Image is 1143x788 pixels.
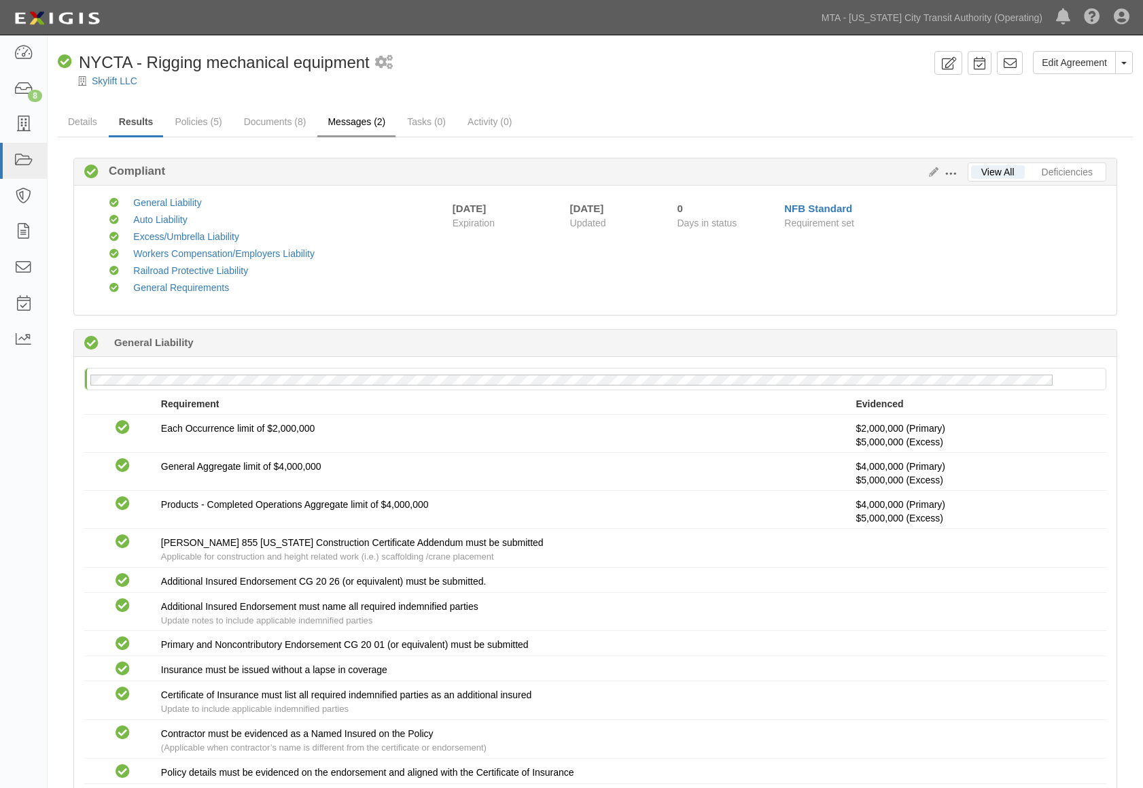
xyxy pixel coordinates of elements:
[453,216,560,230] span: Expiration
[58,55,72,69] i: Compliant
[109,267,119,276] i: Compliant
[971,165,1025,179] a: View All
[10,6,104,31] img: Logo
[856,398,903,409] strong: Evidenced
[109,233,119,242] i: Compliant
[161,689,532,700] span: Certificate of Insurance must list all required indemnified parties as an additional insured
[79,53,370,71] span: NYCTA - Rigging mechanical equipment
[161,576,487,587] span: Additional Insured Endorsement CG 20 26 (or equivalent) must be submitted.
[815,4,1049,31] a: MTA - [US_STATE] City Transit Authority (Operating)
[161,551,494,562] span: Applicable for construction and height related work (i.e.) scaffolding /crane placement
[133,231,239,242] a: Excess/Umbrella Liability
[99,163,165,179] b: Compliant
[161,767,574,778] span: Policy details must be evidenced on the endorsement and aligned with the Certificate of Insurance
[161,398,219,409] strong: Requirement
[109,216,119,225] i: Compliant
[161,615,372,626] span: Update notes to include applicable indemnified parties
[58,108,107,135] a: Details
[234,108,317,135] a: Documents (8)
[133,197,201,208] a: General Liability
[116,726,130,740] i: Compliant
[116,421,130,435] i: Compliant
[133,265,248,276] a: Railroad Protective Liability
[116,574,130,588] i: Compliant
[92,75,137,86] a: Skylift LLC
[397,108,456,135] a: Tasks (0)
[677,218,737,228] span: Days in status
[856,436,943,447] span: Policy #EX202400004315 Insurer: Southwest Marine and General Ins Co
[161,461,321,472] span: General Aggregate limit of $4,000,000
[856,422,1096,449] p: $2,000,000 (Primary)
[161,601,478,612] span: Additional Insured Endorsement must name all required indemnified parties
[84,165,99,179] i: Compliant
[161,499,429,510] span: Products - Completed Operations Aggregate limit of $4,000,000
[133,282,229,293] a: General Requirements
[161,704,349,714] span: Update to include applicable indemnified parties
[116,599,130,613] i: Compliant
[856,513,943,524] span: Policy #EX202400004315 Insurer: Southwest Marine and General Ins Co
[116,687,130,702] i: Compliant
[1033,51,1116,74] a: Edit Agreement
[856,475,943,485] span: Policy #EX202400004315 Insurer: Southwest Marine and General Ins Co
[109,108,164,137] a: Results
[453,201,487,216] div: [DATE]
[677,201,774,216] div: Since 09/04/2025
[570,218,606,228] span: Updated
[856,498,1096,525] p: $4,000,000 (Primary)
[116,637,130,651] i: Compliant
[924,167,938,177] a: Edit Results
[116,535,130,549] i: Compliant
[116,497,130,511] i: Compliant
[58,51,370,74] div: NYCTA - Rigging mechanical equipment
[1084,10,1100,26] i: Help Center - Complianz
[161,742,487,753] span: (Applicable when contractor’s name is different from the certificate or endorsement)
[109,284,119,293] i: Compliant
[784,203,852,214] a: NFB Standard
[784,218,854,228] span: Requirement set
[161,423,315,434] span: Each Occurrence limit of $2,000,000
[116,662,130,676] i: Compliant
[133,248,315,259] a: Workers Compensation/Employers Liability
[114,335,194,349] b: General Liability
[133,214,187,225] a: Auto Liability
[84,337,99,351] i: Compliant 0 days (since 09/04/2025)
[116,459,130,473] i: Compliant
[856,460,1096,487] p: $4,000,000 (Primary)
[116,765,130,779] i: Compliant
[1032,165,1103,179] a: Deficiencies
[164,108,232,135] a: Policies (5)
[28,90,42,102] div: 8
[570,201,657,216] div: [DATE]
[317,108,395,137] a: Messages (2)
[161,639,529,650] span: Primary and Noncontributory Endorsement CG 20 01 (or equivalent) must be submitted
[375,56,393,70] i: 1 scheduled workflow
[457,108,522,135] a: Activity (0)
[161,728,434,739] span: Contractor must be evidenced as a Named Insured on the Policy
[109,199,119,208] i: Compliant
[109,250,119,259] i: Compliant
[161,537,544,548] span: [PERSON_NAME] 855 [US_STATE] Construction Certificate Addendum must be submitted
[161,664,387,675] span: Insurance must be issued without a lapse in coverage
